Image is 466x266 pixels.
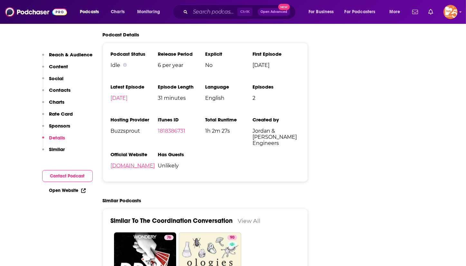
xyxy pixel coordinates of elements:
h3: Release Period [158,51,205,57]
a: View All [238,217,261,224]
a: 1818386731 [158,128,185,134]
button: Social [42,75,64,87]
a: Show notifications dropdown [426,6,436,17]
p: Content [49,63,68,70]
span: 6 per year [158,62,205,68]
button: Sponsors [42,123,71,135]
p: Details [49,135,65,141]
span: 2 [252,95,300,101]
button: open menu [385,7,408,17]
h3: Episodes [252,84,300,90]
span: [DATE] [252,62,300,68]
h3: Episode Length [158,84,205,90]
div: Search podcasts, credits, & more... [179,5,302,19]
span: 76 [167,234,171,241]
h3: iTunes ID [158,117,205,123]
span: Logged in as kerrifulks [443,5,458,19]
h3: Official Website [111,151,158,157]
h2: Podcast Details [103,32,139,38]
p: Similar [49,146,65,152]
h3: Hosting Provider [111,117,158,123]
a: Open Website [49,188,86,193]
span: Charts [111,7,125,16]
h3: Created by [252,117,300,123]
h2: Similar Podcasts [103,197,141,204]
h3: Latest Episode [111,84,158,90]
span: More [389,7,400,16]
a: Similar To The Coordination Conversation [111,217,233,225]
h3: Language [205,84,252,90]
h3: Podcast Status [111,51,158,57]
img: Podchaser - Follow, Share and Rate Podcasts [5,6,67,18]
a: 90 [227,235,237,240]
p: Contacts [49,87,71,93]
p: Social [49,75,64,81]
span: 1h 2m 27s [205,128,252,134]
button: open menu [133,7,168,17]
h3: Has Guests [158,151,205,157]
button: Charts [42,99,65,111]
span: 90 [230,234,234,241]
a: 76 [164,235,174,240]
img: User Profile [443,5,458,19]
span: Buzzsprout [111,128,158,134]
input: Search podcasts, credits, & more... [190,7,237,17]
a: Charts [107,7,128,17]
button: Content [42,63,68,75]
button: open menu [304,7,342,17]
button: Contacts [42,87,71,99]
button: Open AdvancedNew [258,8,290,16]
span: Podcasts [80,7,99,16]
span: 31 minutes [158,95,205,101]
h3: Total Runtime [205,117,252,123]
span: No [205,62,252,68]
h3: First Episode [252,51,300,57]
span: Unlikely [158,163,205,169]
button: Show profile menu [443,5,458,19]
p: Reach & Audience [49,52,93,58]
p: Sponsors [49,123,71,129]
button: Reach & Audience [42,52,93,63]
div: Idle [111,62,158,68]
a: Show notifications dropdown [410,6,421,17]
span: Open Advanced [261,10,287,14]
a: [DOMAIN_NAME] [111,163,155,169]
span: Ctrl K [237,8,252,16]
button: Similar [42,146,65,158]
span: Monitoring [137,7,160,16]
a: [DATE] [111,95,128,101]
button: Contact Podcast [42,170,93,182]
span: For Business [309,7,334,16]
span: For Podcasters [345,7,376,16]
span: Jordan & [PERSON_NAME] Engineers [252,128,300,146]
span: English [205,95,252,101]
button: Details [42,135,65,147]
span: New [278,4,290,10]
button: open menu [75,7,107,17]
p: Charts [49,99,65,105]
h3: Explicit [205,51,252,57]
button: Rate Card [42,111,73,123]
p: Rate Card [49,111,73,117]
button: open menu [340,7,385,17]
